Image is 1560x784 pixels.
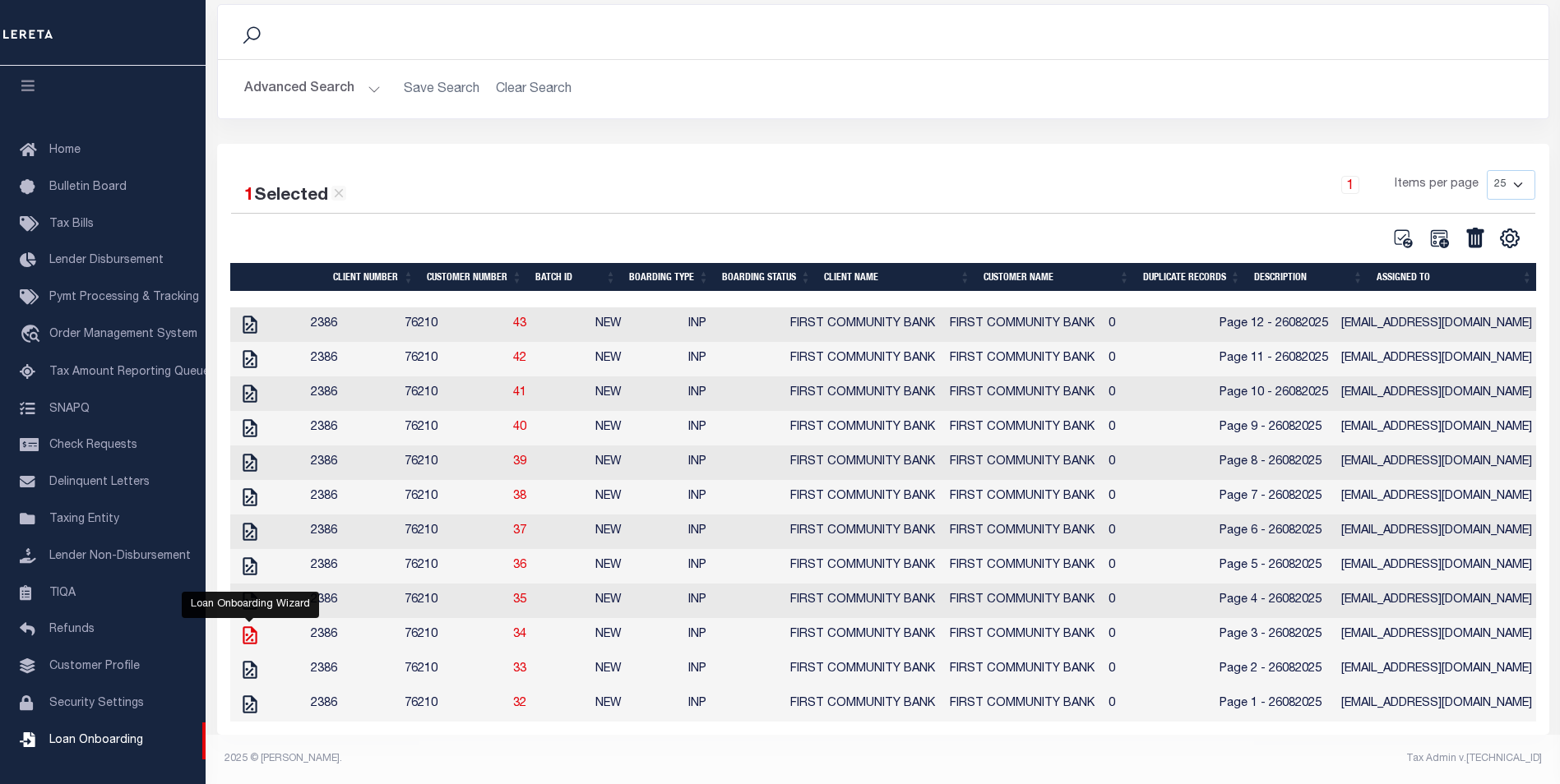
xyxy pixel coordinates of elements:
[182,592,319,618] div: Loan Onboarding Wizard
[1102,411,1213,445] td: 0
[589,653,682,687] td: NEW
[513,525,526,537] a: 37
[682,583,784,618] td: INP
[1213,307,1335,342] td: Page 12 - 26082025
[589,514,682,549] td: NEW
[589,342,682,376] td: NEW
[1102,687,1213,722] td: 0
[682,480,784,514] td: INP
[589,307,682,342] td: NEW
[1102,342,1213,376] td: 0
[49,145,81,156] span: Home
[398,445,507,480] td: 76210
[943,342,1102,376] td: FIRST COMMUNITY BANK
[1335,618,1539,653] td: [EMAIL_ADDRESS][DOMAIN_NAME]
[1102,653,1213,687] td: 0
[1102,583,1213,618] td: 0
[304,411,398,445] td: 2386
[1370,263,1539,291] th: Assigned To: activate to sort column ascending
[682,445,784,480] td: INP
[943,307,1102,342] td: FIRST COMMUNITY BANK
[1335,514,1539,549] td: [EMAIL_ADDRESS][DOMAIN_NAME]
[589,445,682,480] td: NEW
[1102,549,1213,583] td: 0
[398,376,507,411] td: 76210
[1136,263,1248,291] th: Duplicate Records: activate to sort column ascending
[943,687,1102,722] td: FIRST COMMUNITY BANK
[1335,687,1539,722] td: [EMAIL_ADDRESS][DOMAIN_NAME]
[513,491,526,502] a: 38
[943,583,1102,618] td: FIRST COMMUNITY BANK
[1102,618,1213,653] td: 0
[715,263,817,291] th: Boarding Status: activate to sort column ascending
[1213,618,1335,653] td: Page 3 - 26082025
[398,618,507,653] td: 76210
[1102,480,1213,514] td: 0
[1335,653,1539,687] td: [EMAIL_ADDRESS][DOMAIN_NAME]
[1213,653,1335,687] td: Page 2 - 26082025
[49,329,197,340] span: Order Management System
[1335,376,1539,411] td: [EMAIL_ADDRESS][DOMAIN_NAME]
[1213,583,1335,618] td: Page 4 - 26082025
[682,549,784,583] td: INP
[1335,549,1539,583] td: [EMAIL_ADDRESS][DOMAIN_NAME]
[896,751,1542,766] div: Tax Admin v.[TECHNICAL_ID]
[943,653,1102,687] td: FIRST COMMUNITY BANK
[398,480,507,514] td: 76210
[682,307,784,342] td: INP
[49,292,199,303] span: Pymt Processing & Tracking
[817,263,977,291] th: Client Name: activate to sort column ascending
[513,629,526,640] a: 34
[49,661,140,672] span: Customer Profile
[784,514,942,549] td: FIRST COMMUNITY BANK
[513,353,526,364] a: 42
[513,387,526,399] a: 41
[1395,176,1479,194] span: Items per page
[398,549,507,583] td: 76210
[784,376,942,411] td: FIRST COMMUNITY BANK
[49,219,94,230] span: Tax Bills
[943,514,1102,549] td: FIRST COMMUNITY BANK
[304,583,398,618] td: 2386
[1213,549,1335,583] td: Page 5 - 26082025
[1335,342,1539,376] td: [EMAIL_ADDRESS][DOMAIN_NAME]
[304,653,398,687] td: 2386
[304,514,398,549] td: 2386
[420,263,529,291] th: Customer Number: activate to sort column ascending
[304,480,398,514] td: 2386
[1213,514,1335,549] td: Page 6 - 26082025
[1335,583,1539,618] td: [EMAIL_ADDRESS][DOMAIN_NAME]
[513,560,526,571] a: 36
[682,342,784,376] td: INP
[682,618,784,653] td: INP
[589,411,682,445] td: NEW
[943,411,1102,445] td: FIRST COMMUNITY BANK
[244,183,346,210] div: Selected
[304,342,398,376] td: 2386
[513,663,526,675] a: 33
[49,367,210,378] span: Tax Amount Reporting Queue
[977,263,1136,291] th: Customer Name: activate to sort column ascending
[1335,480,1539,514] td: [EMAIL_ADDRESS][DOMAIN_NAME]
[943,480,1102,514] td: FIRST COMMUNITY BANK
[529,263,623,291] th: Batch ID: activate to sort column ascending
[1341,176,1359,194] a: 1
[304,618,398,653] td: 2386
[513,456,526,468] a: 39
[49,624,95,635] span: Refunds
[784,342,942,376] td: FIRST COMMUNITY BANK
[20,325,46,346] i: travel_explore
[304,687,398,722] td: 2386
[784,653,942,687] td: FIRST COMMUNITY BANK
[1213,342,1335,376] td: Page 11 - 26082025
[1213,445,1335,480] td: Page 8 - 26082025
[784,687,942,722] td: FIRST COMMUNITY BANK
[49,735,143,746] span: Loan Onboarding
[49,514,119,525] span: Taxing Entity
[49,477,150,488] span: Delinquent Letters
[49,182,127,193] span: Bulletin Board
[943,445,1102,480] td: FIRST COMMUNITY BANK
[943,376,1102,411] td: FIRST COMMUNITY BANK
[49,255,164,266] span: Lender Disbursement
[513,318,526,330] a: 43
